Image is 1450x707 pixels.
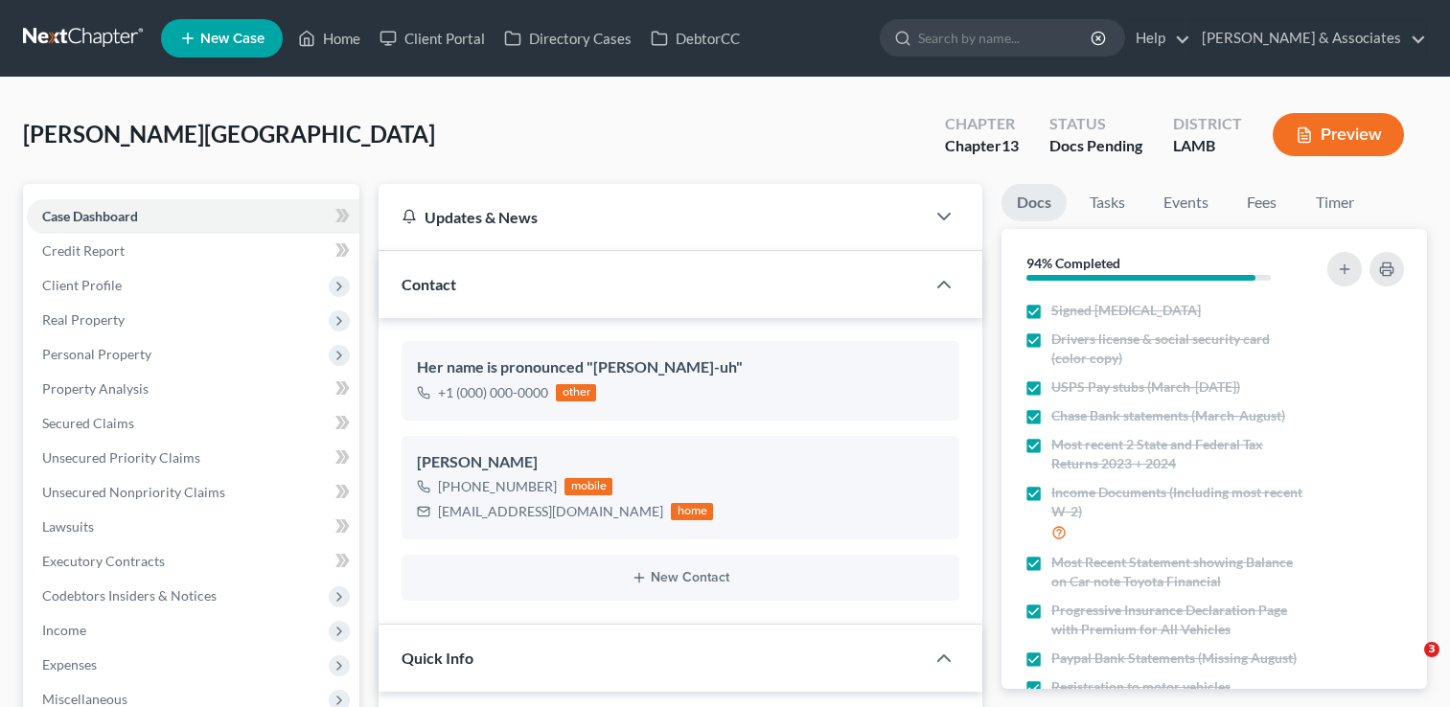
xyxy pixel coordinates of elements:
span: USPS Pay stubs (March-[DATE]) [1051,377,1240,397]
a: Unsecured Priority Claims [27,441,359,475]
span: Codebtors Insiders & Notices [42,587,217,604]
a: Directory Cases [495,21,641,56]
span: Signed [MEDICAL_DATA] [1051,301,1201,320]
span: Income [42,622,86,638]
div: Updates & News [402,207,902,227]
a: Home [288,21,370,56]
span: Credit Report [42,242,125,259]
span: Most Recent Statement showing Balance on Car note Toyota Financial [1051,553,1304,591]
input: Search by name... [918,20,1093,56]
div: Docs Pending [1049,135,1142,157]
span: Lawsuits [42,518,94,535]
a: Credit Report [27,234,359,268]
div: Chapter [945,113,1019,135]
span: Expenses [42,656,97,673]
div: [PHONE_NUMBER] [438,477,557,496]
span: Progressive Insurance Declaration Page with Premium for All Vehicles [1051,601,1304,639]
a: Docs [1001,184,1067,221]
span: New Case [200,32,265,46]
a: Timer [1300,184,1369,221]
div: +1 (000) 000-0000 [438,383,548,402]
span: Contact [402,275,456,293]
a: Events [1148,184,1224,221]
div: Chapter [945,135,1019,157]
a: Unsecured Nonpriority Claims [27,475,359,510]
span: [PERSON_NAME][GEOGRAPHIC_DATA] [23,120,435,148]
span: Client Profile [42,277,122,293]
span: Quick Info [402,649,473,667]
span: Paypal Bank Statements (Missing August) [1051,649,1297,668]
div: [EMAIL_ADDRESS][DOMAIN_NAME] [438,502,663,521]
span: Miscellaneous [42,691,127,707]
a: Client Portal [370,21,495,56]
a: DebtorCC [641,21,749,56]
a: Tasks [1074,184,1140,221]
a: Secured Claims [27,406,359,441]
span: Drivers license & social security card (color copy) [1051,330,1304,368]
span: 3 [1424,642,1439,657]
span: Unsecured Nonpriority Claims [42,484,225,500]
strong: 94% Completed [1026,255,1120,271]
button: Preview [1273,113,1404,156]
a: Property Analysis [27,372,359,406]
div: LAMB [1173,135,1242,157]
span: Registration to motor vehicles [1051,677,1231,696]
div: Status [1049,113,1142,135]
span: Real Property [42,311,125,328]
span: Chase Bank statements (March-August) [1051,406,1285,425]
span: Executory Contracts [42,553,165,569]
span: Most recent 2 State and Federal Tax Returns 2023 + 2024 [1051,435,1304,473]
span: Property Analysis [42,380,149,397]
span: Case Dashboard [42,208,138,224]
span: Income Documents (Including most recent W-2) [1051,483,1304,521]
span: Secured Claims [42,415,134,431]
div: Her name is pronounced "[PERSON_NAME]-uh" [417,356,944,379]
div: [PERSON_NAME] [417,451,944,474]
span: Unsecured Priority Claims [42,449,200,466]
a: [PERSON_NAME] & Associates [1192,21,1426,56]
span: 13 [1001,136,1019,154]
div: District [1173,113,1242,135]
div: other [556,384,596,401]
a: Lawsuits [27,510,359,544]
span: Personal Property [42,346,151,362]
a: Case Dashboard [27,199,359,234]
a: Fees [1231,184,1293,221]
div: home [671,503,713,520]
div: mobile [564,478,612,495]
button: New Contact [417,570,944,585]
a: Executory Contracts [27,544,359,579]
a: Help [1126,21,1190,56]
iframe: Intercom live chat [1385,642,1431,688]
